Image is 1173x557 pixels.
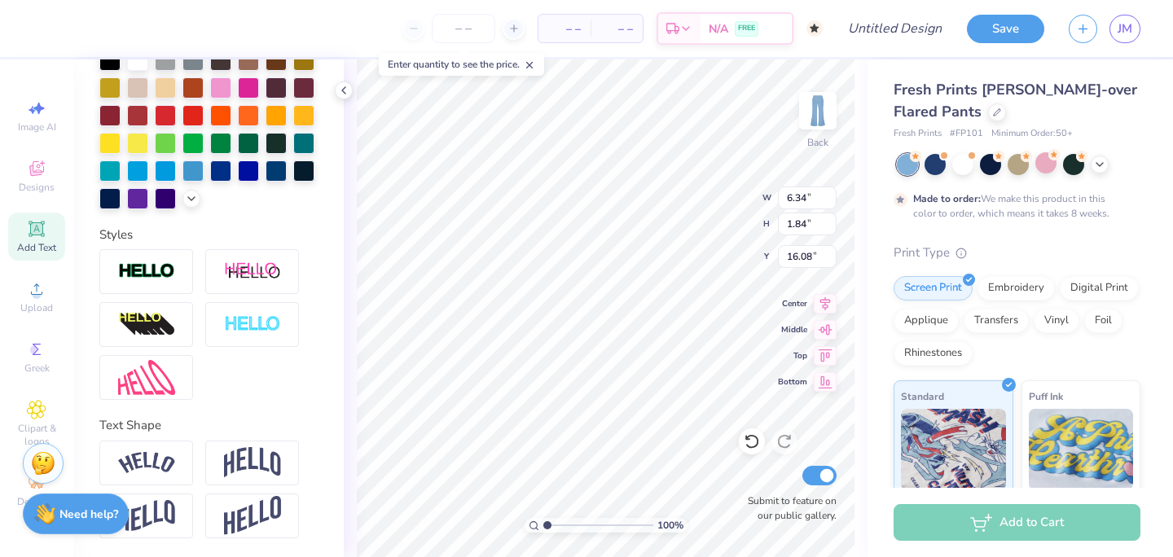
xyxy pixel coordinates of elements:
span: # FP101 [950,127,983,141]
span: Minimum Order: 50 + [991,127,1073,141]
span: Upload [20,301,53,314]
span: Clipart & logos [8,422,65,448]
img: Free Distort [118,360,175,395]
img: Arch [224,447,281,478]
span: 100 % [657,518,683,533]
span: – – [548,20,581,37]
img: Rise [224,496,281,536]
img: Puff Ink [1029,409,1134,490]
img: Arc [118,452,175,474]
span: Fresh Prints [PERSON_NAME]-over Flared Pants [894,80,1137,121]
div: Embroidery [977,276,1055,300]
img: Flag [118,500,175,532]
input: – – [432,14,495,43]
span: FREE [738,23,755,34]
img: Back [802,94,834,127]
span: Add Text [17,241,56,254]
span: Top [778,350,807,362]
span: Bottom [778,376,807,388]
img: Shadow [224,261,281,282]
span: JM [1118,20,1132,38]
div: Back [807,135,828,150]
span: Decorate [17,495,56,508]
label: Submit to feature on our public gallery. [739,493,837,523]
div: Transfers [964,309,1029,333]
img: Standard [901,409,1006,490]
span: – – [600,20,633,37]
span: Standard [901,388,944,405]
div: Digital Print [1060,276,1139,300]
img: Stroke [118,262,175,281]
div: Enter quantity to see the price. [379,53,544,76]
div: Foil [1084,309,1122,333]
strong: Need help? [59,507,118,522]
span: N/A [709,20,728,37]
div: Print Type [894,243,1140,262]
input: Untitled Design [835,12,955,45]
span: Center [778,298,807,309]
button: Save [967,15,1044,43]
img: Negative Space [224,315,281,334]
span: Designs [19,181,55,194]
span: Middle [778,324,807,336]
div: Screen Print [894,276,973,300]
span: Greek [24,362,50,375]
span: Image AI [18,121,56,134]
img: 3d Illusion [118,312,175,338]
div: Text Shape [99,416,318,435]
div: We make this product in this color to order, which means it takes 8 weeks. [913,191,1114,221]
div: Vinyl [1034,309,1079,333]
div: Rhinestones [894,341,973,366]
div: Styles [99,226,318,244]
span: Fresh Prints [894,127,942,141]
div: Applique [894,309,959,333]
span: Puff Ink [1029,388,1063,405]
strong: Made to order: [913,192,981,205]
a: JM [1109,15,1140,43]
